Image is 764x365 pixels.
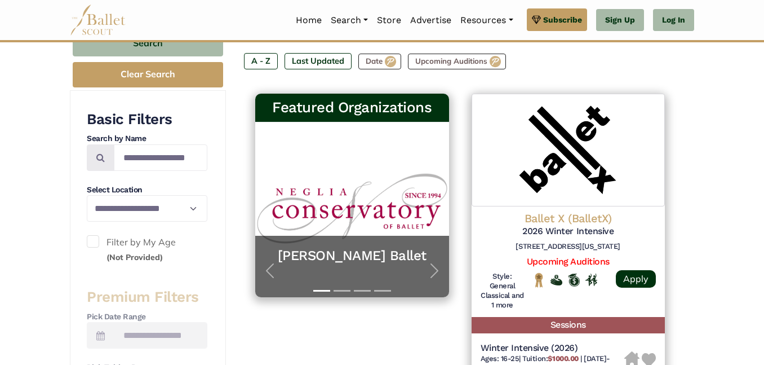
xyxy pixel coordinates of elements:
b: $1000.00 [548,354,578,363]
h3: Featured Organizations [264,98,440,117]
a: Sign Up [596,9,644,32]
a: Store [372,8,406,32]
label: Last Updated [285,53,352,69]
button: Slide 3 [354,284,371,297]
label: Upcoming Auditions [408,54,506,69]
span: Subscribe [543,14,582,26]
a: Subscribe [527,8,587,31]
h5: Winter Intensive (2026) [481,342,625,354]
img: Logo [472,94,665,206]
span: Ages: 16-25 [481,354,519,363]
img: Offers Scholarship [568,274,580,287]
button: Slide 1 [313,284,330,297]
a: Apply [616,270,656,288]
input: Search by names... [114,144,207,171]
h6: Style: General Classical and 1 more [481,272,525,310]
button: Search [73,30,223,56]
img: National [533,272,545,287]
h5: 2026 Winter Intensive [481,226,656,238]
a: [PERSON_NAME] Ballet [266,247,438,265]
a: Home [291,8,326,32]
h4: Ballet X (BalletX) [481,211,656,226]
img: Offers Financial Aid [550,275,562,285]
label: Filter by My Age [87,235,207,264]
a: Advertise [406,8,456,32]
button: Slide 2 [334,284,350,297]
img: gem.svg [532,14,541,26]
small: (Not Provided) [106,252,163,262]
label: A - Z [244,53,278,69]
h4: Select Location [87,184,207,196]
h5: Sessions [472,317,665,333]
button: Slide 4 [374,284,391,297]
h6: [STREET_ADDRESS][US_STATE] [481,242,656,252]
h4: Pick Date Range [87,311,207,323]
button: Clear Search [73,62,223,87]
img: In Person [585,274,597,286]
a: Log In [653,9,694,32]
a: Upcoming Auditions [527,256,610,267]
a: Resources [456,8,517,32]
span: Tuition: [522,354,580,363]
a: Search [326,8,372,32]
h3: Premium Filters [87,288,207,307]
h3: Basic Filters [87,110,207,129]
label: Date [358,54,401,69]
h4: Search by Name [87,133,207,144]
